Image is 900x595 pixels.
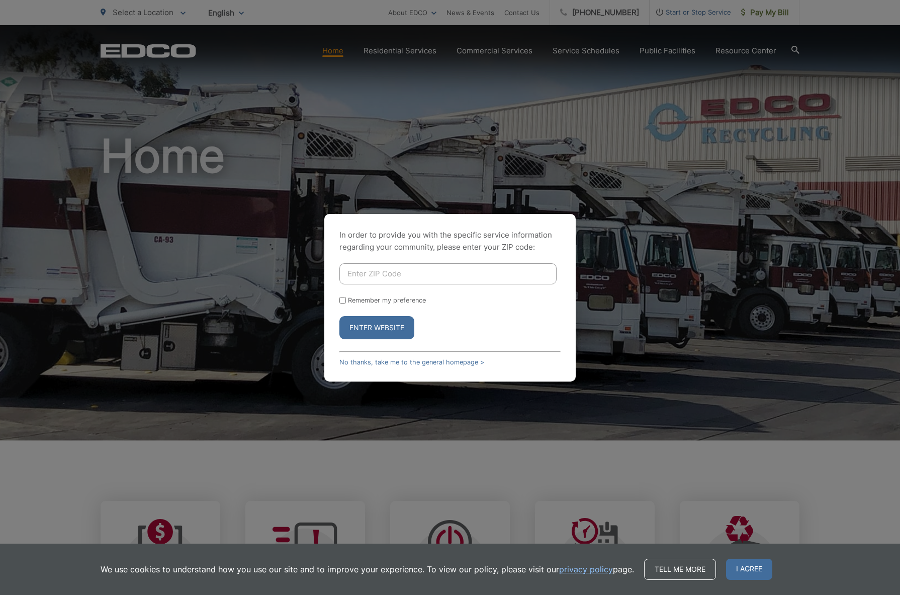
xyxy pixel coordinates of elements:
label: Remember my preference [348,296,426,304]
span: I agree [726,559,772,580]
a: Tell me more [644,559,716,580]
input: Enter ZIP Code [339,263,557,284]
a: No thanks, take me to the general homepage > [339,358,484,366]
button: Enter Website [339,316,414,339]
p: In order to provide you with the specific service information regarding your community, please en... [339,229,561,253]
p: We use cookies to understand how you use our site and to improve your experience. To view our pol... [101,563,634,575]
a: privacy policy [559,563,613,575]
